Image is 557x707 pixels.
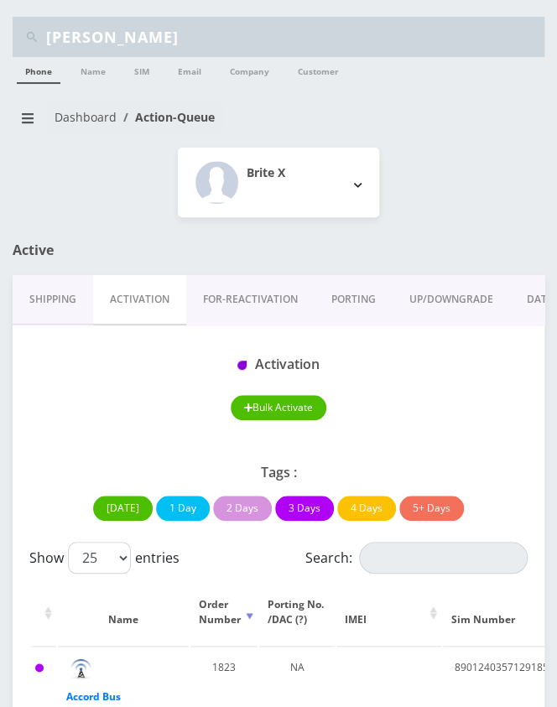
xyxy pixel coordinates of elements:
select: Showentries [68,542,131,574]
button: [DATE] [93,496,153,521]
h1: Active [13,242,544,258]
nav: breadcrumb [13,100,544,148]
li: Action-Queue [117,108,215,126]
input: Search Teltik [46,21,540,53]
a: Customer [289,57,347,82]
a: Activation [93,275,186,325]
th: IMEI: activate to sort column ascending [336,580,441,644]
label: Show entries [29,542,180,574]
input: Search: [359,542,528,574]
button: 5+ Days [399,496,464,521]
a: UP/DOWNGRADE [393,275,510,324]
button: Brite X [178,148,379,217]
label: Search: [305,542,528,574]
button: Bulk Activate [231,395,327,420]
th: Order Number: activate to sort column ascending [190,580,258,644]
a: Accord Bus [66,689,121,704]
a: Company [221,57,278,82]
th: Name [58,580,189,644]
h1: Activation [29,356,528,372]
a: Shipping [13,275,93,324]
th: Porting No. /DAC (?) [259,580,335,644]
th: : activate to sort column ascending [31,580,56,644]
a: Dashboard [55,109,117,125]
a: Phone [17,57,60,84]
button: 4 Days [337,496,396,521]
button: 1 Day [156,496,210,521]
a: Name [72,57,114,82]
a: Email [169,57,210,82]
a: SIM [126,57,158,82]
img: Activation [237,361,247,370]
button: 3 Days [275,496,334,521]
p: Tags : [29,462,528,482]
button: 2 Days [213,496,272,521]
a: FOR-REActivation [186,275,315,324]
h2: Brite X [247,166,285,180]
a: PORTING [315,275,393,324]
